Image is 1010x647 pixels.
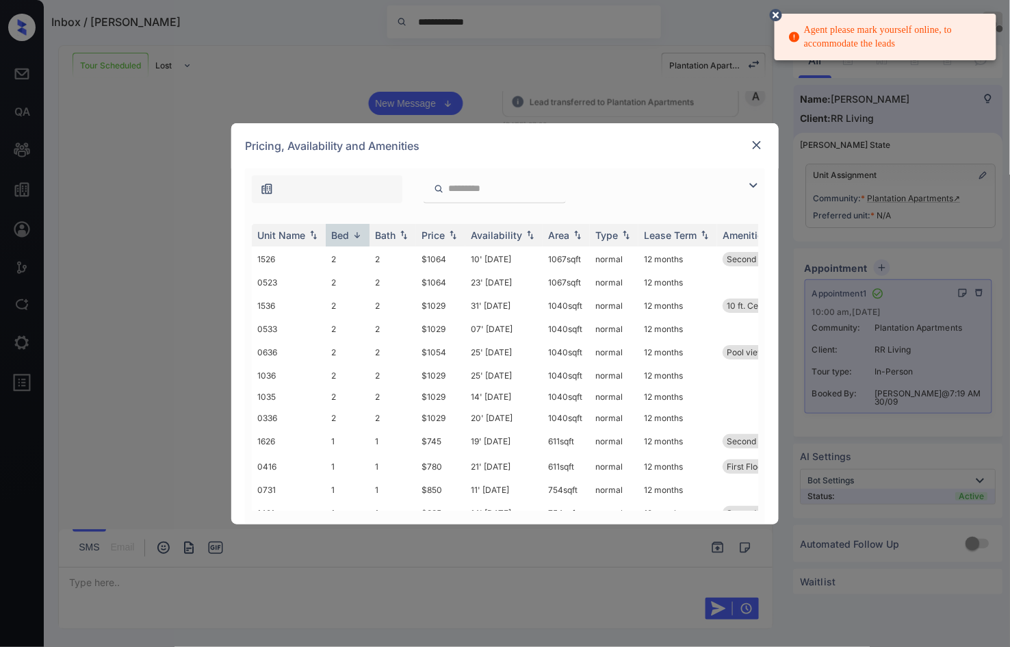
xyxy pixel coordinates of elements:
[543,386,590,407] td: 1040 sqft
[638,365,717,386] td: 12 months
[465,386,543,407] td: 14' [DATE]
[595,229,618,241] div: Type
[465,429,543,454] td: 19' [DATE]
[252,407,326,429] td: 0336
[326,318,370,340] td: 2
[543,500,590,526] td: 754 sqft
[465,454,543,479] td: 21' [DATE]
[370,407,416,429] td: 2
[638,386,717,407] td: 12 months
[370,318,416,340] td: 2
[727,254,778,264] span: Second Floor
[370,293,416,318] td: 2
[465,365,543,386] td: 25' [DATE]
[231,123,779,168] div: Pricing, Availability and Amenities
[543,246,590,272] td: 1067 sqft
[465,246,543,272] td: 10' [DATE]
[326,479,370,500] td: 1
[465,407,543,429] td: 20' [DATE]
[638,272,717,293] td: 12 months
[727,347,764,357] span: Pool view
[638,246,717,272] td: 12 months
[416,429,465,454] td: $745
[375,229,396,241] div: Bath
[416,340,465,365] td: $1054
[416,246,465,272] td: $1064
[465,479,543,500] td: 11' [DATE]
[252,386,326,407] td: 1035
[465,340,543,365] td: 25' [DATE]
[638,318,717,340] td: 12 months
[543,407,590,429] td: 1040 sqft
[590,429,638,454] td: normal
[727,508,778,518] span: Second Floor
[638,500,717,526] td: 12 months
[698,230,712,240] img: sorting
[543,479,590,500] td: 754 sqft
[543,429,590,454] td: 611 sqft
[745,177,762,194] img: icon-zuma
[543,340,590,365] td: 1040 sqft
[590,293,638,318] td: normal
[727,436,778,446] span: Second Floor
[416,318,465,340] td: $1029
[370,246,416,272] td: 2
[397,230,411,240] img: sorting
[326,386,370,407] td: 2
[252,246,326,272] td: 1526
[465,272,543,293] td: 23' [DATE]
[252,479,326,500] td: 0731
[727,461,766,472] span: First Floor
[434,183,444,195] img: icon-zuma
[590,340,638,365] td: normal
[257,229,305,241] div: Unit Name
[590,500,638,526] td: normal
[590,272,638,293] td: normal
[416,272,465,293] td: $1064
[326,293,370,318] td: 2
[638,293,717,318] td: 12 months
[465,293,543,318] td: 31' [DATE]
[331,229,349,241] div: Bed
[252,272,326,293] td: 0523
[638,340,717,365] td: 12 months
[416,500,465,526] td: $885
[370,365,416,386] td: 2
[307,230,320,240] img: sorting
[260,182,274,196] img: icon-zuma
[590,318,638,340] td: normal
[416,365,465,386] td: $1029
[590,479,638,500] td: normal
[370,479,416,500] td: 1
[350,230,364,240] img: sorting
[326,340,370,365] td: 2
[326,454,370,479] td: 1
[326,407,370,429] td: 2
[471,229,522,241] div: Availability
[326,365,370,386] td: 2
[543,318,590,340] td: 1040 sqft
[590,246,638,272] td: normal
[590,407,638,429] td: normal
[465,500,543,526] td: 14' [DATE]
[465,318,543,340] td: 07' [DATE]
[416,293,465,318] td: $1029
[416,479,465,500] td: $850
[252,318,326,340] td: 0533
[370,386,416,407] td: 2
[638,407,717,429] td: 12 months
[548,229,569,241] div: Area
[416,386,465,407] td: $1029
[252,500,326,526] td: 1421
[370,429,416,454] td: 1
[326,272,370,293] td: 2
[252,429,326,454] td: 1626
[723,229,768,241] div: Amenities
[326,246,370,272] td: 2
[446,230,460,240] img: sorting
[788,18,985,56] div: Agent please mark yourself online, to accommodate the leads
[590,454,638,479] td: normal
[619,230,633,240] img: sorting
[638,429,717,454] td: 12 months
[590,386,638,407] td: normal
